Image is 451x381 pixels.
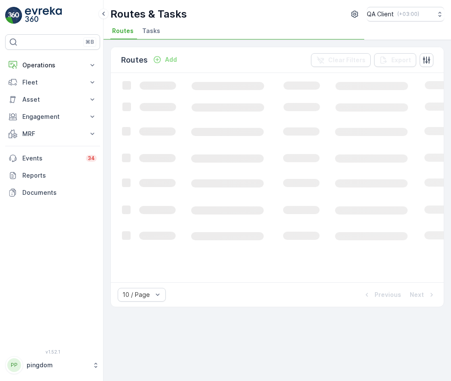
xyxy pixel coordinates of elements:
p: Operations [22,61,83,70]
p: Documents [22,188,97,197]
p: Fleet [22,78,83,87]
span: Routes [112,27,134,35]
p: Reports [22,171,97,180]
a: Events34 [5,150,100,167]
img: logo [5,7,22,24]
button: MRF [5,125,100,142]
p: Events [22,154,81,163]
img: logo_light-DOdMpM7g.png [25,7,62,24]
button: PPpingdom [5,356,100,374]
button: Next [409,290,437,300]
p: MRF [22,130,83,138]
button: Operations [5,57,100,74]
p: pingdom [27,361,88,369]
p: Add [165,55,177,64]
p: ⌘B [85,39,94,45]
button: Asset [5,91,100,108]
a: Reports [5,167,100,184]
p: QA Client [367,10,394,18]
span: v 1.52.1 [5,349,100,354]
p: Export [391,56,411,64]
button: QA Client(+03:00) [367,7,444,21]
button: Fleet [5,74,100,91]
button: Add [149,54,180,65]
div: PP [7,358,21,372]
a: Documents [5,184,100,201]
p: ( +03:00 ) [397,11,419,18]
p: Previous [375,290,401,299]
p: 34 [88,155,95,162]
button: Clear Filters [311,53,371,67]
p: Next [410,290,424,299]
p: Routes [121,54,148,66]
span: Tasks [142,27,160,35]
button: Previous [362,290,402,300]
p: Routes & Tasks [110,7,187,21]
button: Engagement [5,108,100,125]
p: Clear Filters [328,56,366,64]
p: Asset [22,95,83,104]
p: Engagement [22,112,83,121]
button: Export [374,53,416,67]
